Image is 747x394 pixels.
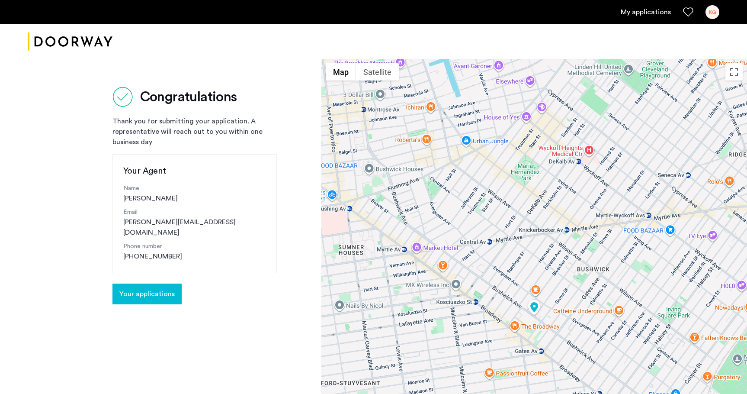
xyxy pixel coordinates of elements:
[326,63,356,81] button: Show street map
[112,284,182,304] button: button
[725,63,743,81] button: Toggle fullscreen view
[123,217,266,238] a: [PERSON_NAME][EMAIL_ADDRESS][DOMAIN_NAME]
[112,116,277,147] div: Thank you for submitting your application. A representative will reach out to you within one busi...
[705,5,719,19] div: KG
[356,63,399,81] button: Show satellite imagery
[683,7,693,17] a: Favorites
[28,26,112,58] a: Cazamio logo
[123,208,266,217] p: Email
[123,242,266,251] p: Phone number
[123,165,266,177] h3: Your Agent
[123,184,266,193] p: Name
[28,26,112,58] img: logo
[112,291,182,297] cazamio-button: Go to application
[621,7,671,17] a: My application
[119,289,175,299] span: Your applications
[123,251,182,262] a: [PHONE_NUMBER]
[123,184,266,203] div: [PERSON_NAME]
[711,359,738,385] iframe: chat widget
[140,88,237,106] h2: Congratulations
